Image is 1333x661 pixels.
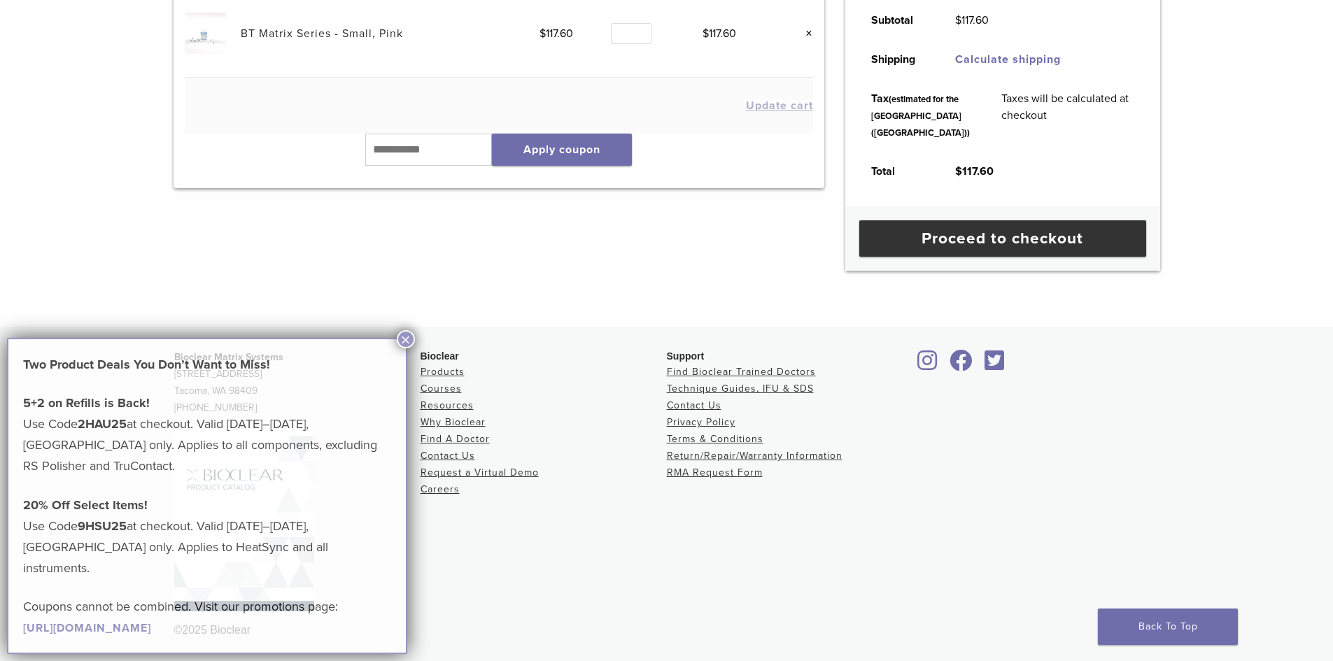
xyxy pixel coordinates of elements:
th: Subtotal [856,1,940,40]
a: Contact Us [421,450,475,462]
th: Total [856,152,940,191]
a: Return/Repair/Warranty Information [667,450,842,462]
th: Shipping [856,40,940,79]
a: Bioclear [913,358,943,372]
a: Contact Us [667,399,721,411]
span: $ [703,27,709,41]
a: Find Bioclear Trained Doctors [667,366,816,378]
p: Use Code at checkout. Valid [DATE]–[DATE], [GEOGRAPHIC_DATA] only. Applies to all components, exc... [23,392,391,476]
span: $ [955,13,961,27]
bdi: 117.60 [955,13,989,27]
button: Close [397,330,415,348]
a: Bioclear [980,358,1010,372]
strong: 20% Off Select Items! [23,497,148,513]
a: BT Matrix Series - Small, Pink [241,27,403,41]
strong: 9HSU25 [78,518,127,534]
bdi: 117.60 [539,27,573,41]
button: Update cart [746,100,813,111]
strong: 5+2 on Refills is Back! [23,395,150,411]
a: Privacy Policy [667,416,735,428]
span: $ [955,164,962,178]
span: Support [667,350,705,362]
img: BT Matrix Series - Small, Pink [185,13,226,54]
p: Use Code at checkout. Valid [DATE]–[DATE], [GEOGRAPHIC_DATA] only. Applies to HeatSync and all in... [23,495,391,578]
a: Careers [421,483,460,495]
a: Request a Virtual Demo [421,467,539,478]
p: Coupons cannot be combined. Visit our promotions page: [23,596,391,638]
a: Calculate shipping [955,52,1061,66]
td: Taxes will be calculated at checkout [986,79,1150,152]
strong: Two Product Deals You Don’t Want to Miss! [23,357,270,372]
strong: 2HAU25 [78,416,127,432]
a: [URL][DOMAIN_NAME] [23,621,151,635]
a: Courses [421,383,462,395]
a: Terms & Conditions [667,433,763,445]
a: Technique Guides, IFU & SDS [667,383,814,395]
a: Back To Top [1098,609,1238,645]
bdi: 117.60 [703,27,736,41]
a: RMA Request Form [667,467,763,478]
a: Remove this item [795,24,813,43]
a: Resources [421,399,474,411]
a: Bioclear [945,358,978,372]
bdi: 117.60 [955,164,994,178]
th: Tax [856,79,986,152]
a: Products [421,366,465,378]
a: Why Bioclear [421,416,486,428]
small: (estimated for the [GEOGRAPHIC_DATA] ([GEOGRAPHIC_DATA])) [871,94,970,138]
a: Proceed to checkout [859,220,1146,257]
div: ©2025 Bioclear [174,622,1159,639]
a: Find A Doctor [421,433,490,445]
button: Apply coupon [492,134,632,166]
span: Bioclear [421,350,459,362]
span: $ [539,27,546,41]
